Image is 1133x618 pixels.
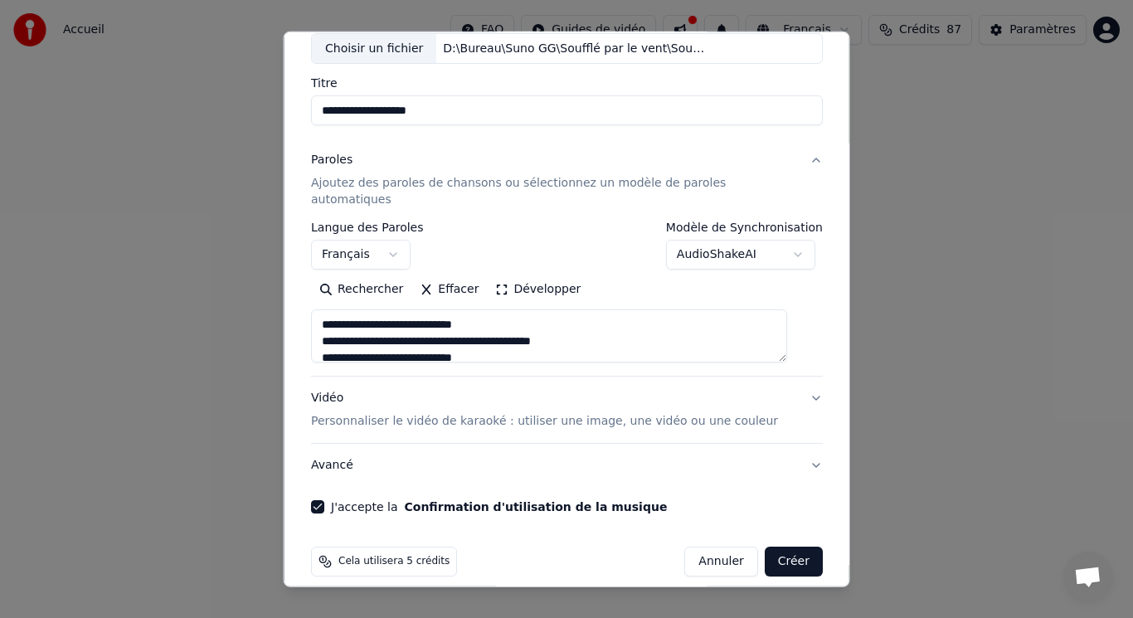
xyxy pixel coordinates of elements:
span: Cela utilisera 5 crédits [338,555,450,568]
label: Titre [311,77,823,89]
label: Langue des Paroles [311,221,424,233]
button: J'accepte la [404,501,667,513]
button: VidéoPersonnaliser le vidéo de karaoké : utiliser une image, une vidéo ou une couleur [311,377,823,443]
label: Modèle de Synchronisation [665,221,822,233]
button: Avancé [311,444,823,487]
div: ParolesAjoutez des paroles de chansons ou sélectionnez un modèle de paroles automatiques [311,221,823,376]
button: Effacer [411,276,487,303]
div: Choisir un fichier [312,33,436,63]
p: Ajoutez des paroles de chansons ou sélectionnez un modèle de paroles automatiques [311,175,796,208]
button: ParolesAjoutez des paroles de chansons ou sélectionnez un modèle de paroles automatiques [311,139,823,221]
div: D:\Bureau\Suno GG\Soufflé par le vent\Soufflé par le vent+solo+whoa whoa.wav [436,40,718,56]
p: Personnaliser le vidéo de karaoké : utiliser une image, une vidéo ou une couleur [311,413,778,430]
div: Paroles [311,152,353,168]
button: Annuler [684,547,757,577]
button: Créer [764,547,822,577]
div: Vidéo [311,390,778,430]
label: J'accepte la [331,501,667,513]
button: Développer [487,276,589,303]
button: Rechercher [311,276,411,303]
